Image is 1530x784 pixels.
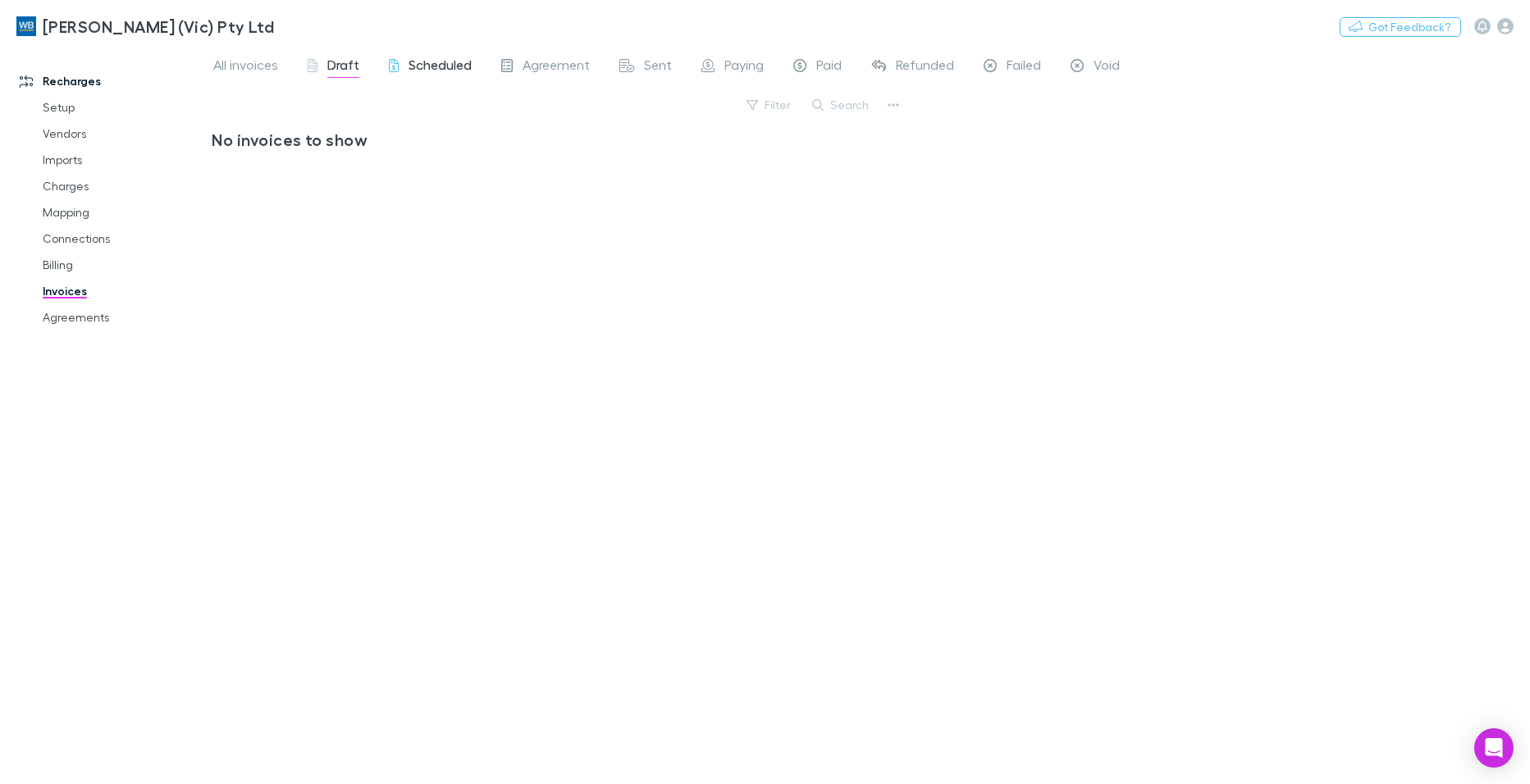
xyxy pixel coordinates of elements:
[896,57,954,78] span: Refunded
[1340,17,1461,37] button: Got Feedback?
[26,121,221,147] a: Vendors
[644,57,672,78] span: Sent
[3,68,221,94] a: Recharges
[26,226,221,252] a: Connections
[26,147,221,173] a: Imports
[816,57,842,78] span: Paid
[26,252,221,278] a: Billing
[26,173,221,199] a: Charges
[43,16,274,36] h3: [PERSON_NAME] (Vic) Pty Ltd
[16,16,36,36] img: William Buck (Vic) Pty Ltd's Logo
[523,57,590,78] span: Agreement
[1007,57,1041,78] span: Failed
[26,199,221,226] a: Mapping
[738,95,801,115] button: Filter
[213,57,278,78] span: All invoices
[1094,57,1120,78] span: Void
[724,57,764,78] span: Paying
[7,7,284,46] a: [PERSON_NAME] (Vic) Pty Ltd
[1474,728,1514,768] div: Open Intercom Messenger
[327,57,359,78] span: Draft
[804,95,879,115] button: Search
[26,304,221,330] a: Agreements
[26,278,221,304] a: Invoices
[212,130,892,149] h3: No invoices to show
[409,57,472,78] span: Scheduled
[26,94,221,121] a: Setup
